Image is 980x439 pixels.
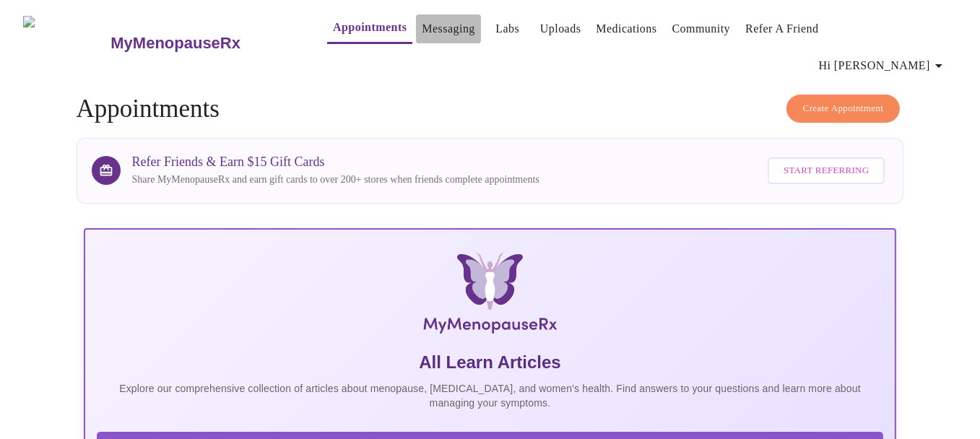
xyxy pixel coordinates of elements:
p: Explore our comprehensive collection of articles about menopause, [MEDICAL_DATA], and women's hea... [97,381,884,410]
button: Uploads [534,14,587,43]
a: Appointments [333,17,407,38]
a: Start Referring [764,150,888,191]
img: MyMenopauseRx Logo [219,253,762,339]
span: Create Appointment [803,100,884,117]
button: Messaging [416,14,480,43]
h3: Refer Friends & Earn $15 Gift Cards [132,155,539,170]
a: MyMenopauseRx [109,18,298,69]
button: Medications [590,14,662,43]
button: Community [667,14,737,43]
h5: All Learn Articles [97,351,884,374]
a: Uploads [540,19,581,39]
a: Refer a Friend [745,19,819,39]
a: Labs [495,19,519,39]
a: Messaging [422,19,474,39]
h3: MyMenopauseRx [110,34,240,53]
a: Medications [596,19,656,39]
button: Start Referring [768,157,885,184]
button: Refer a Friend [740,14,825,43]
button: Hi [PERSON_NAME] [813,51,953,80]
span: Hi [PERSON_NAME] [819,56,948,76]
button: Appointments [327,13,412,44]
img: MyMenopauseRx Logo [23,16,109,70]
a: Community [672,19,731,39]
span: Start Referring [784,162,869,179]
button: Labs [485,14,531,43]
h4: Appointments [77,95,904,123]
p: Share MyMenopauseRx and earn gift cards to over 200+ stores when friends complete appointments [132,173,539,187]
button: Create Appointment [786,95,901,123]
